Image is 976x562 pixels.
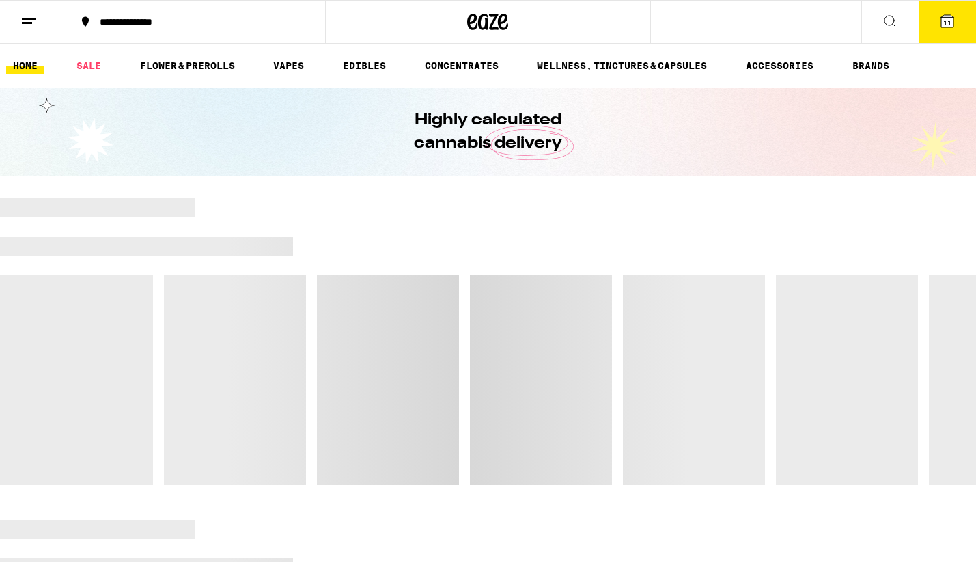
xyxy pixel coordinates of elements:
a: EDIBLES [336,57,393,74]
a: FLOWER & PREROLLS [133,57,242,74]
h1: Highly calculated cannabis delivery [376,109,601,155]
a: WELLNESS, TINCTURES & CAPSULES [530,57,714,74]
a: VAPES [266,57,311,74]
a: HOME [6,57,44,74]
a: BRANDS [846,57,896,74]
button: 11 [919,1,976,43]
a: CONCENTRATES [418,57,505,74]
a: ACCESSORIES [739,57,820,74]
span: 11 [943,18,951,27]
a: SALE [70,57,108,74]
